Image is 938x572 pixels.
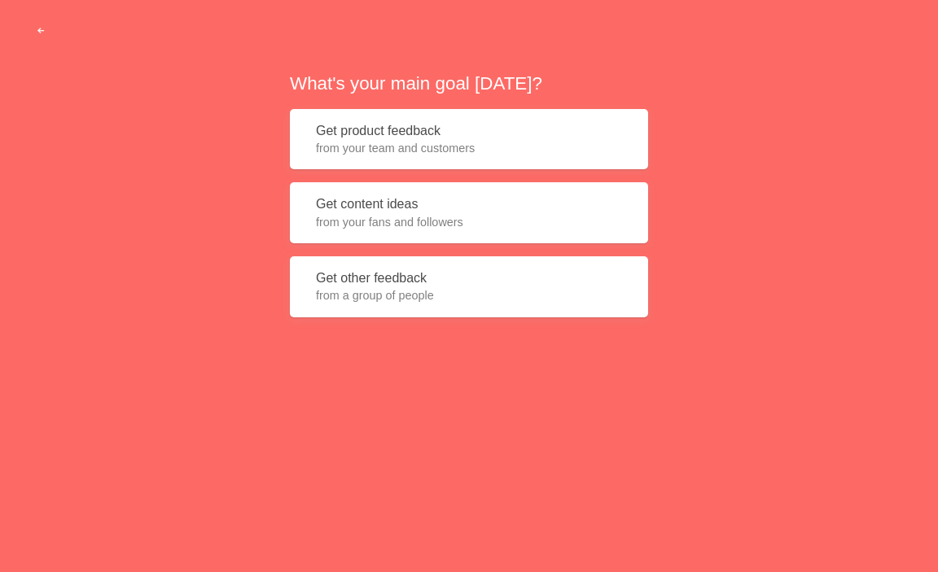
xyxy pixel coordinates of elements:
[290,71,648,96] h2: What's your main goal [DATE]?
[290,182,648,243] button: Get content ideasfrom your fans and followers
[290,256,648,317] button: Get other feedbackfrom a group of people
[316,140,622,156] span: from your team and customers
[316,214,622,230] span: from your fans and followers
[290,109,648,170] button: Get product feedbackfrom your team and customers
[316,287,622,303] span: from a group of people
